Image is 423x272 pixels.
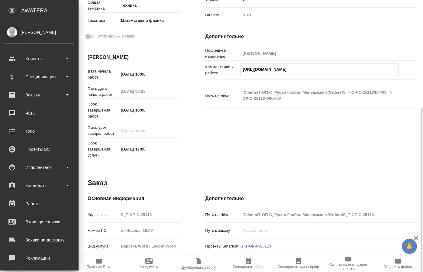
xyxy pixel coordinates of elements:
input: ✎ Введи что-нибудь [119,70,172,79]
input: Пустое поле [119,242,181,251]
p: Проекты Smartcat [205,243,240,249]
a: Входящие заявки [2,214,77,229]
p: Последнее изменение [205,47,240,60]
span: Уведомить [140,265,158,269]
a: Рекламации [2,251,77,266]
p: Срок завершения услуги [88,140,119,158]
textarea: /Clients/Т-ОП-С_Русал Глобал Менеджмент/Orders/S_T-OP-C-25113/DTP/S_T-OP-C-25113-WK-003 [241,87,399,104]
p: Тематика [88,18,119,24]
button: Ссылка на инструкции верстки [323,255,373,272]
button: Скопировать мини-бриф [273,255,323,272]
span: Скопировать бриф [233,265,264,269]
p: Путь на drive [205,93,240,99]
input: Пустое поле [119,126,172,135]
div: Todo [5,127,74,136]
div: Чаты [5,108,74,118]
div: Кандидаты [5,181,74,190]
span: Ссылка на инструкции верстки [327,263,370,271]
a: S_T-OP-C-25113 [241,244,271,248]
a: Todo [2,124,77,139]
div: Заявки на доставку [5,235,74,244]
h2: Заказ [88,178,107,188]
div: [PERSON_NAME] [5,29,74,36]
h4: [PERSON_NAME] [88,54,181,61]
input: Пустое поле [241,210,399,219]
button: Скопировать бриф [224,255,273,272]
input: Пустое поле [241,226,399,235]
textarea: [URL][DOMAIN_NAME] [241,64,399,75]
p: Валюта [205,12,240,18]
p: Путь к заказу [205,228,240,234]
p: Факт. срок заверш. работ [88,125,119,137]
a: Проекты SC [2,142,77,157]
p: Факт. дата начала работ [88,86,119,98]
input: Пустое поле [241,49,399,58]
button: 🙏 [402,239,417,254]
div: Проекты SC [5,145,74,154]
button: Дублировать работу [174,255,224,272]
input: Пустое поле [119,226,181,235]
p: Путь на drive [205,212,240,218]
span: Нотариальный заказ [96,33,135,39]
p: Номер РО [88,228,119,234]
p: Комментарий к работе [205,64,240,76]
h4: Дополнительно [205,33,416,40]
button: Папка на Drive [74,255,124,272]
div: Исполнители [5,163,74,172]
div: Входящие заявки [5,217,74,226]
div: Заказы [5,90,74,99]
div: Рекламации [5,254,74,263]
button: Уведомить [124,255,174,272]
div: Спецификации [5,72,74,81]
a: Заявки на доставку [2,232,77,248]
span: Скопировать мини-бриф [278,265,319,269]
div: Клиенты [5,54,74,63]
div: Работы [5,199,74,208]
p: Код заказа [88,212,119,218]
h4: Основная информация [88,195,181,202]
span: Папка на Drive [87,265,111,269]
div: RUB [241,10,399,20]
input: ✎ Введи что-нибудь [119,145,172,154]
p: Дата начала работ [88,68,119,80]
span: Обновить файлы [383,265,413,269]
span: Дублировать работу [182,265,216,270]
div: Техника [119,0,181,11]
button: Обновить файлы [373,255,423,272]
input: ✎ Введи что-нибудь [119,106,172,115]
input: Пустое поле [119,210,181,219]
h4: Дополнительно [205,195,416,202]
p: Вид услуги [88,243,119,249]
span: 🙏 [404,240,415,253]
a: Работы [2,196,77,211]
div: AWATERA [21,5,79,17]
p: Срок завершения работ [88,101,119,119]
div: Математика и физика [119,15,181,26]
a: Чаты [2,105,77,121]
input: Пустое поле [119,87,172,96]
